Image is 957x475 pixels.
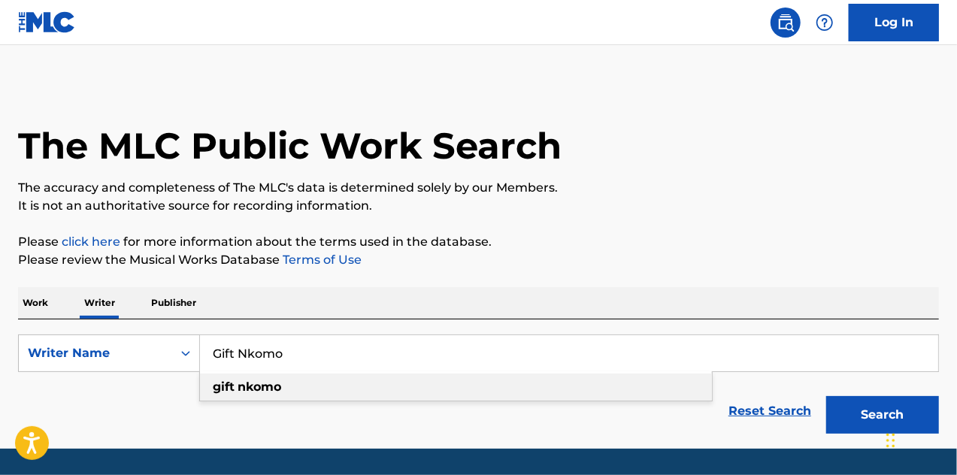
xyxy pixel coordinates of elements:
[213,380,235,394] strong: gift
[771,8,801,38] a: Public Search
[816,14,834,32] img: help
[886,418,895,463] div: Drag
[882,403,957,475] iframe: Chat Widget
[810,8,840,38] div: Help
[18,197,939,215] p: It is not an authoritative source for recording information.
[18,287,53,319] p: Work
[18,179,939,197] p: The accuracy and completeness of The MLC's data is determined solely by our Members.
[280,253,362,267] a: Terms of Use
[849,4,939,41] a: Log In
[18,251,939,269] p: Please review the Musical Works Database
[62,234,120,249] a: click here
[18,123,562,168] h1: The MLC Public Work Search
[18,11,76,33] img: MLC Logo
[18,233,939,251] p: Please for more information about the terms used in the database.
[777,14,795,32] img: search
[721,395,819,428] a: Reset Search
[28,344,163,362] div: Writer Name
[18,334,939,441] form: Search Form
[80,287,120,319] p: Writer
[826,396,939,434] button: Search
[238,380,281,394] strong: nkomo
[147,287,201,319] p: Publisher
